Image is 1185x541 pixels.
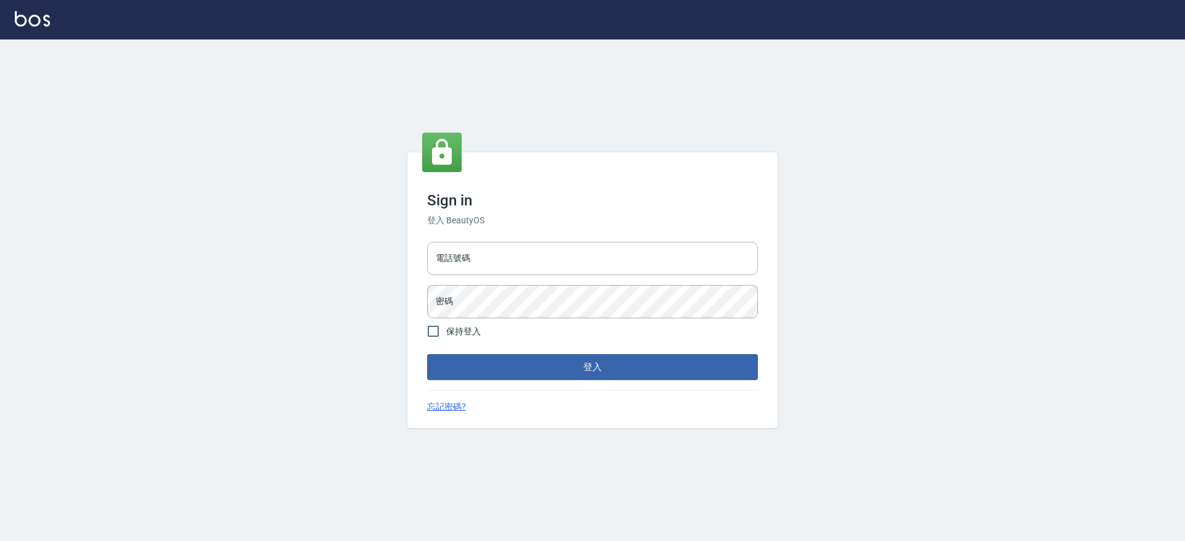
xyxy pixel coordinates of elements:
[446,325,481,338] span: 保持登入
[427,354,758,380] button: 登入
[427,192,758,209] h3: Sign in
[427,214,758,227] h6: 登入 BeautyOS
[15,11,50,27] img: Logo
[427,400,466,413] a: 忘記密碼?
